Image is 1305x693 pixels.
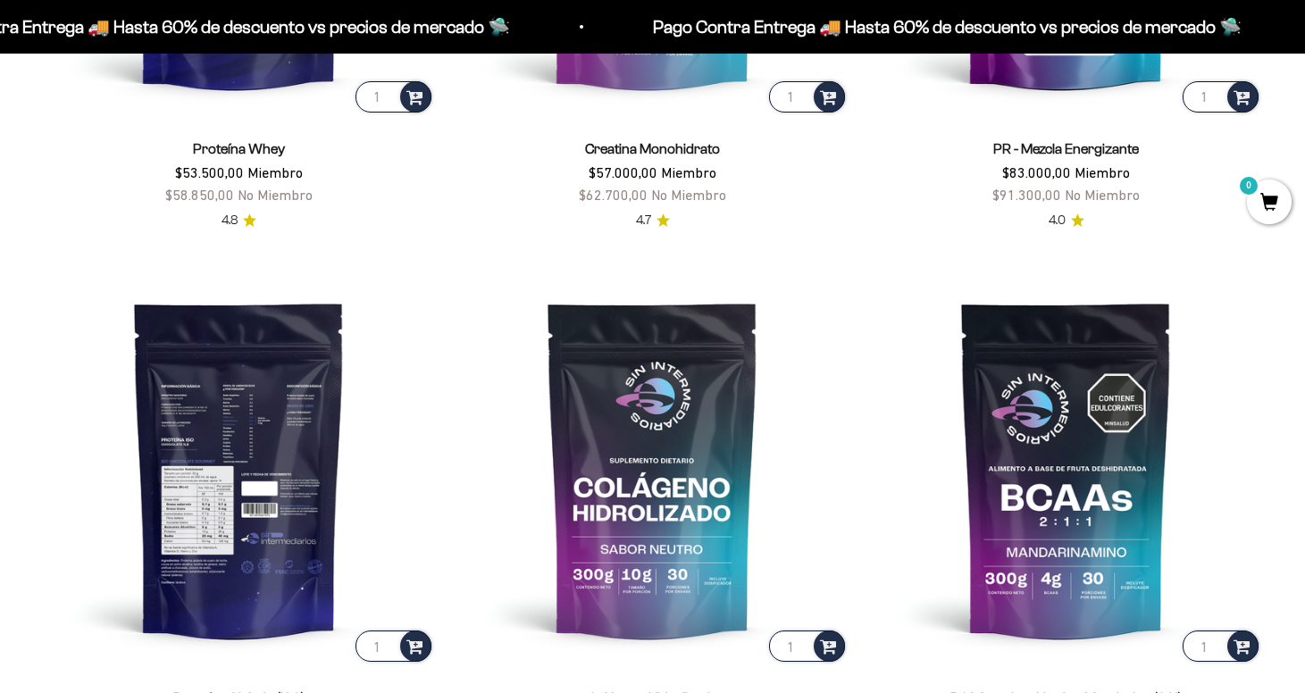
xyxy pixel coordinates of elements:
[1247,194,1292,213] a: 0
[193,141,285,156] a: Proteína Whey
[247,164,303,180] span: Miembro
[1065,187,1140,203] span: No Miembro
[602,13,1191,41] p: Pago Contra Entrega 🚚 Hasta 60% de descuento vs precios de mercado 🛸
[1002,164,1071,180] span: $83.000,00
[589,164,657,180] span: $57.000,00
[222,211,256,230] a: 4.84.8 de 5.0 estrellas
[636,211,651,230] span: 4.7
[585,141,720,156] a: Creatina Monohidrato
[1049,211,1066,230] span: 4.0
[222,211,238,230] span: 4.8
[579,187,648,203] span: $62.700,00
[1049,211,1084,230] a: 4.04.0 de 5.0 estrellas
[1238,175,1259,196] mark: 0
[43,273,435,665] img: Proteína Aislada (ISO)
[993,141,1139,156] a: PR - Mezcla Energizante
[636,211,670,230] a: 4.74.7 de 5.0 estrellas
[651,187,726,203] span: No Miembro
[165,187,234,203] span: $58.850,00
[175,164,244,180] span: $53.500,00
[661,164,716,180] span: Miembro
[992,187,1061,203] span: $91.300,00
[1075,164,1130,180] span: Miembro
[238,187,313,203] span: No Miembro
